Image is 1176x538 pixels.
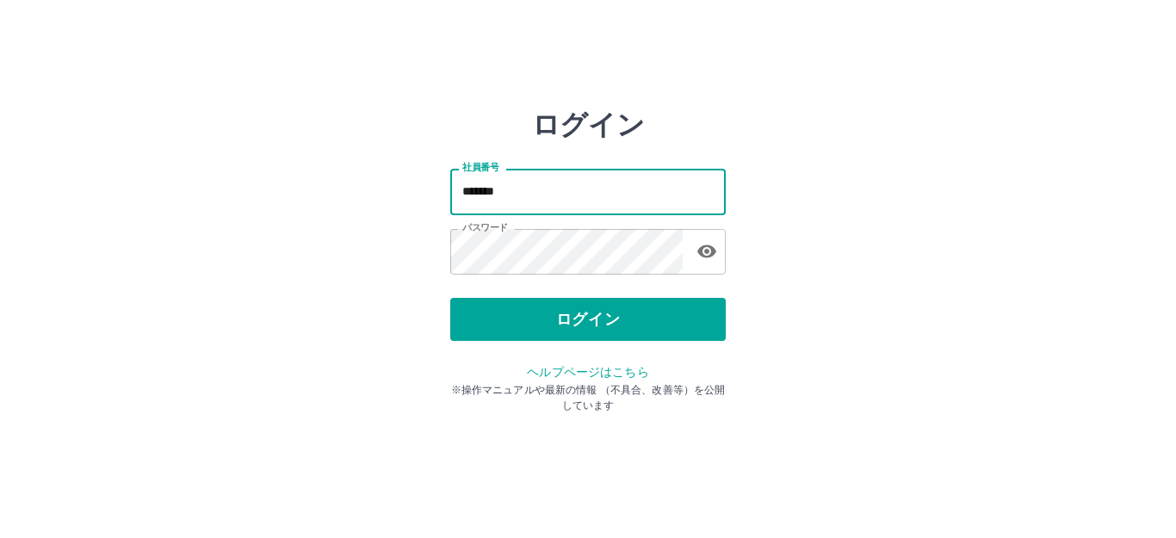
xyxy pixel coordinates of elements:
p: ※操作マニュアルや最新の情報 （不具合、改善等）を公開しています [450,382,726,413]
h2: ログイン [532,108,645,141]
button: ログイン [450,298,726,341]
label: パスワード [462,221,508,234]
a: ヘルプページはこちら [527,365,648,379]
label: 社員番号 [462,161,498,174]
